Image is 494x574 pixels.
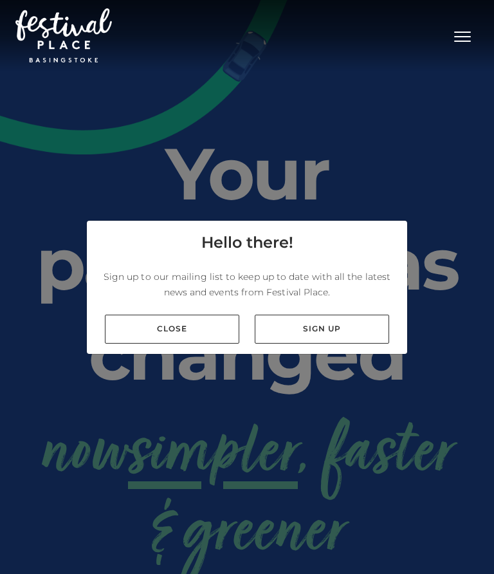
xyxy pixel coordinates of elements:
button: Toggle navigation [446,26,479,44]
a: Close [105,315,239,344]
h4: Hello there! [201,231,293,254]
a: Sign up [255,315,389,344]
img: Festival Place Logo [15,8,112,62]
p: Sign up to our mailing list to keep up to date with all the latest news and events from Festival ... [97,269,397,300]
